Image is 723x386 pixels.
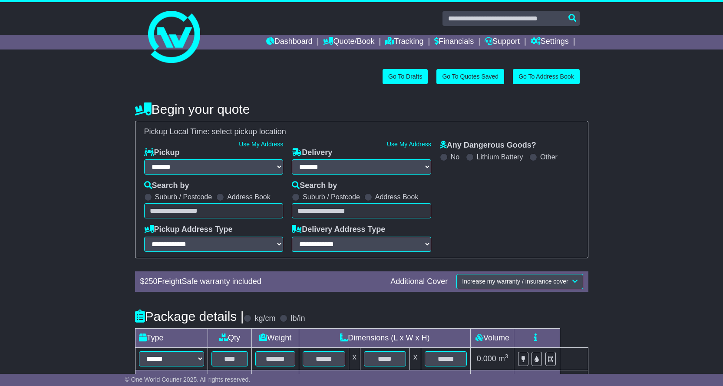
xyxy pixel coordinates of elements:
[477,153,523,161] label: Lithium Battery
[125,376,251,383] span: © One World Courier 2025. All rights reserved.
[292,181,337,191] label: Search by
[375,193,419,201] label: Address Book
[505,353,508,360] sup: 3
[440,141,536,150] label: Any Dangerous Goods?
[144,225,233,234] label: Pickup Address Type
[471,328,514,347] td: Volume
[254,314,275,323] label: kg/cm
[434,35,474,49] a: Financials
[456,274,583,289] button: Increase my warranty / insurance cover
[540,153,558,161] label: Other
[349,347,360,370] td: x
[485,35,520,49] a: Support
[299,328,471,347] td: Dimensions (L x W x H)
[155,193,212,201] label: Suburb / Postcode
[252,328,299,347] td: Weight
[208,328,252,347] td: Qty
[292,148,332,158] label: Delivery
[451,153,459,161] label: No
[266,35,313,49] a: Dashboard
[499,354,508,363] span: m
[145,277,158,286] span: 250
[436,69,504,84] a: Go To Quotes Saved
[135,328,208,347] td: Type
[383,69,428,84] a: Go To Drafts
[323,35,374,49] a: Quote/Book
[513,69,579,84] a: Go To Address Book
[135,102,588,116] h4: Begin your quote
[462,278,568,285] span: Increase my warranty / insurance cover
[140,127,584,137] div: Pickup Local Time:
[144,181,189,191] label: Search by
[531,35,569,49] a: Settings
[291,314,305,323] label: lb/in
[387,141,431,148] a: Use My Address
[477,354,496,363] span: 0.000
[212,127,286,136] span: select pickup location
[227,193,271,201] label: Address Book
[135,309,244,323] h4: Package details |
[136,277,386,287] div: $ FreightSafe warranty included
[239,141,283,148] a: Use My Address
[292,225,385,234] label: Delivery Address Type
[385,35,423,49] a: Tracking
[144,148,180,158] label: Pickup
[410,347,421,370] td: x
[386,277,452,287] div: Additional Cover
[303,193,360,201] label: Suburb / Postcode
